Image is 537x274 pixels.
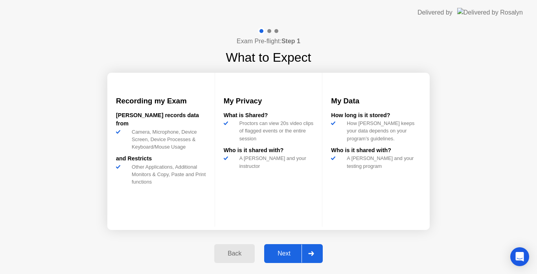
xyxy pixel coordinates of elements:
[267,250,302,257] div: Next
[264,244,323,263] button: Next
[281,38,300,44] b: Step 1
[214,244,255,263] button: Back
[129,128,206,151] div: Camera, Microphone, Device Screen, Device Processes & Keyboard/Mouse Usage
[224,96,314,107] h3: My Privacy
[224,146,314,155] div: Who is it shared with?
[129,163,206,186] div: Other Applications, Additional Monitors & Copy, Paste and Print functions
[331,96,421,107] h3: My Data
[236,120,314,142] div: Proctors can view 20s video clips of flagged events or the entire session
[116,111,206,128] div: [PERSON_NAME] records data from
[116,96,206,107] h3: Recording my Exam
[417,8,452,17] div: Delivered by
[224,111,314,120] div: What is Shared?
[226,48,311,67] h1: What to Expect
[344,120,421,142] div: How [PERSON_NAME] keeps your data depends on your program’s guidelines.
[331,111,421,120] div: How long is it stored?
[457,8,523,17] img: Delivered by Rosalyn
[237,37,300,46] h4: Exam Pre-flight:
[331,146,421,155] div: Who is it shared with?
[236,154,314,169] div: A [PERSON_NAME] and your instructor
[344,154,421,169] div: A [PERSON_NAME] and your testing program
[510,247,529,266] div: Open Intercom Messenger
[116,154,206,163] div: and Restricts
[217,250,252,257] div: Back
